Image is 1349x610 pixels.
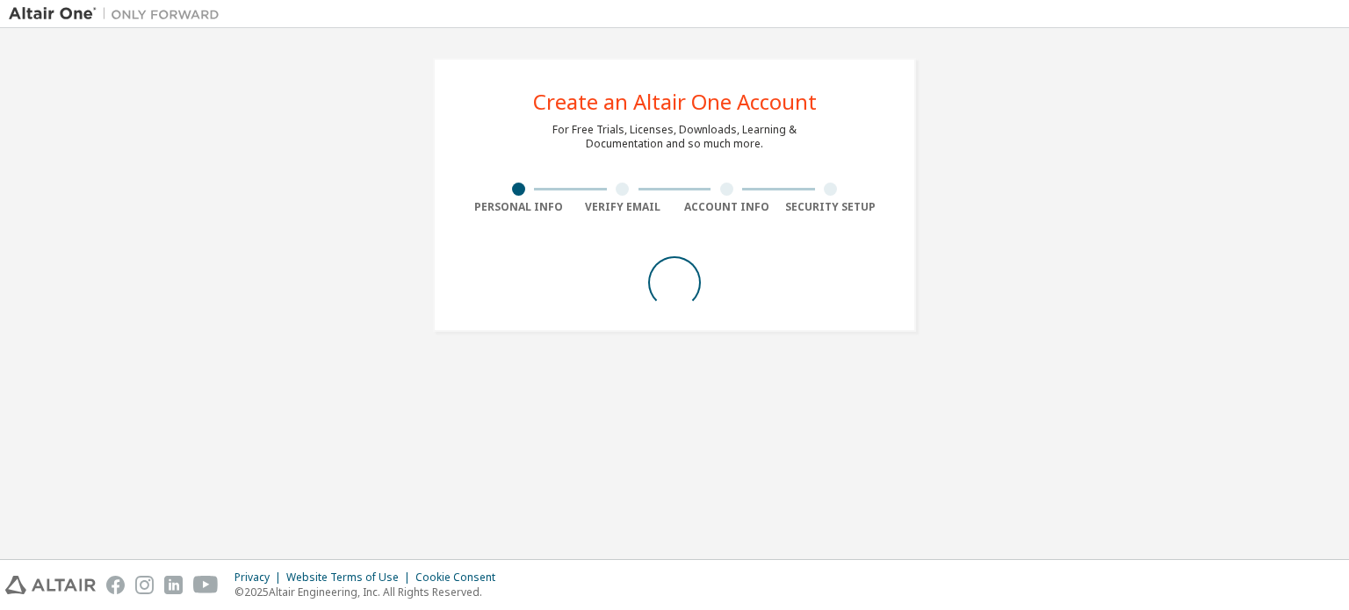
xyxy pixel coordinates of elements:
[234,585,506,599] p: © 2025 Altair Engineering, Inc. All Rights Reserved.
[106,576,125,594] img: facebook.svg
[415,571,506,585] div: Cookie Consent
[286,571,415,585] div: Website Terms of Use
[674,200,779,214] div: Account Info
[9,5,228,23] img: Altair One
[466,200,571,214] div: Personal Info
[571,200,675,214] div: Verify Email
[234,571,286,585] div: Privacy
[533,91,817,112] div: Create an Altair One Account
[552,123,797,151] div: For Free Trials, Licenses, Downloads, Learning & Documentation and so much more.
[135,576,154,594] img: instagram.svg
[164,576,183,594] img: linkedin.svg
[5,576,96,594] img: altair_logo.svg
[779,200,884,214] div: Security Setup
[193,576,219,594] img: youtube.svg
